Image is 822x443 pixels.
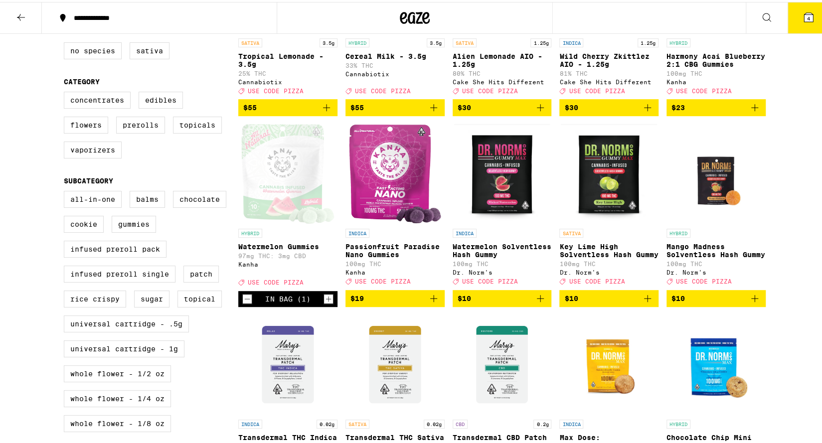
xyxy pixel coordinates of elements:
[666,259,766,265] p: 100mg THC
[666,122,766,222] img: Dr. Norm's - Mango Madness Solventless Hash Gummy
[116,115,165,132] label: Prerolls
[177,289,222,305] label: Topical
[238,77,337,83] div: Cannabiotix
[666,267,766,274] div: Dr. Norm's
[559,68,658,75] p: 81% THC
[64,175,113,183] legend: Subcategory
[64,313,189,330] label: Universal Cartridge - .5g
[64,90,131,107] label: Concentrates
[666,97,766,114] button: Add to bag
[345,69,445,75] div: Cannabiotix
[348,122,441,222] img: Kanha - Passionfruit Paradise Nano Gummies
[248,278,304,284] span: USE CODE PIZZA
[238,122,337,289] a: Open page for Watermelon Gummies from Kanha
[458,102,471,110] span: $30
[345,122,445,288] a: Open page for Passionfruit Paradise Nano Gummies from Kanha
[183,264,219,281] label: Patch
[666,122,766,288] a: Open page for Mango Madness Solventless Hash Gummy from Dr. Norm's
[265,293,310,301] div: In Bag (1)
[345,267,445,274] div: Kanha
[242,292,252,302] button: Decrement
[533,418,551,427] p: 0.2g
[173,189,226,206] label: Chocolate
[64,214,104,231] label: Cookie
[130,189,165,206] label: Balms
[666,313,766,413] img: Dr. Norm's - Chocolate Chip Mini Cookie MAX
[238,259,337,266] div: Kanha
[248,86,304,92] span: USE CODE PIZZA
[350,293,364,300] span: $19
[453,77,552,83] div: Cake She Hits Different
[64,413,171,430] label: Whole Flower - 1/8 oz
[564,102,578,110] span: $30
[112,214,156,231] label: Gummies
[64,239,166,256] label: Infused Preroll Pack
[671,293,685,300] span: $10
[530,36,551,45] p: 1.25g
[345,50,445,58] p: Cereal Milk - 3.5g
[64,289,126,305] label: Rice Crispy
[238,227,262,236] p: HYBRID
[453,36,477,45] p: SATIVA
[453,122,552,288] a: Open page for Watermelon Solventless Hash Gummy from Dr. Norm's
[317,418,337,427] p: 0.02g
[453,288,552,305] button: Add to bag
[454,122,550,222] img: Dr. Norm's - Watermelon Solventless Hash Gummy
[238,251,337,257] p: 97mg THC: 3mg CBD
[564,293,578,300] span: $10
[64,140,122,156] label: Vaporizers
[638,36,658,45] p: 1.25g
[666,77,766,83] div: Kanha
[238,68,337,75] p: 25% THC
[453,259,552,265] p: 100mg THC
[130,40,169,57] label: Sativa
[345,241,445,257] p: Passionfruit Paradise Nano Gummies
[559,50,658,66] p: Wild Cherry Zkittlez AIO - 1.25g
[561,122,657,222] img: Dr. Norm's - Key Lime High Solventless Hash Gummy
[462,277,518,283] span: USE CODE PIZZA
[64,388,171,405] label: Whole Flower - 1/4 oz
[676,277,732,283] span: USE CODE PIZZA
[345,227,369,236] p: INDICA
[64,189,122,206] label: All-In-One
[666,418,690,427] p: HYBRID
[64,40,122,57] label: No Species
[453,68,552,75] p: 80% THC
[666,50,766,66] p: Harmony Acai Blueberry 2:1 CBG Gummies
[458,293,471,300] span: $10
[238,36,262,45] p: SATIVA
[559,97,658,114] button: Add to bag
[64,264,175,281] label: Infused Preroll Single
[424,418,445,427] p: 0.02g
[807,13,810,19] span: 4
[453,227,477,236] p: INDICA
[559,77,658,83] div: Cake She Hits Different
[427,36,445,45] p: 3.5g
[671,102,685,110] span: $23
[666,68,766,75] p: 100mg THC
[559,288,658,305] button: Add to bag
[345,418,369,427] p: SATIVA
[238,50,337,66] p: Tropical Lemonade - 3.5g
[453,267,552,274] div: Dr. Norm's
[238,418,262,427] p: INDICA
[238,97,337,114] button: Add to bag
[320,36,337,45] p: 3.5g
[324,292,333,302] button: Increment
[666,227,690,236] p: HYBRID
[462,86,518,92] span: USE CODE PIZZA
[345,259,445,265] p: 100mg THC
[453,241,552,257] p: Watermelon Solventless Hash Gummy
[355,86,411,92] span: USE CODE PIZZA
[173,115,222,132] label: Topicals
[453,313,552,413] img: Mary's Medicinals - Transdermal CBD Patch
[559,418,583,427] p: INDICA
[569,86,625,92] span: USE CODE PIZZA
[134,289,169,305] label: Sugar
[666,241,766,257] p: Mango Madness Solventless Hash Gummy
[345,60,445,67] p: 33% THC
[676,86,732,92] span: USE CODE PIZZA
[350,102,364,110] span: $55
[559,227,583,236] p: SATIVA
[559,267,658,274] div: Dr. Norm's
